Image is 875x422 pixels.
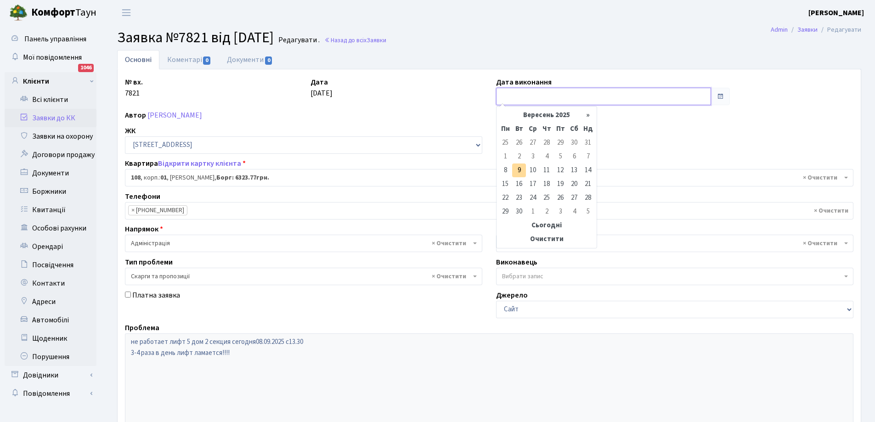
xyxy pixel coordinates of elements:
label: Автор [125,110,146,121]
th: Ср [526,122,540,136]
td: 21 [581,177,595,191]
a: Клієнти [5,72,96,90]
td: 13 [567,163,581,177]
th: Вт [512,122,526,136]
a: Заявки на охорону [5,127,96,146]
span: Вибрати запис [502,272,543,281]
td: 4 [540,150,553,163]
a: Admin [771,25,788,34]
span: Видалити всі елементи [803,173,837,182]
a: Довідники [5,366,96,384]
a: Договори продажу [5,146,96,164]
td: 4 [567,205,581,219]
label: Дата виконання [496,77,552,88]
b: 01 [160,173,167,182]
a: Квитанції [5,201,96,219]
td: 28 [581,191,595,205]
td: 31 [581,136,595,150]
td: 7 [581,150,595,163]
span: <b>108</b>, корп.: <b>01</b>, Воропаєва Ірина Анатоліївна, <b>Борг: 6323.77грн.</b> [131,173,842,182]
td: 30 [512,205,526,219]
th: Пн [498,122,512,136]
label: Телефони [125,191,160,202]
td: 30 [567,136,581,150]
li: Редагувати [818,25,861,35]
label: Джерело [496,290,528,301]
small: Редагувати . [277,36,320,45]
span: Заявки [367,36,386,45]
span: Таун [31,5,96,21]
label: ЖК [125,125,135,136]
span: 0 [203,56,210,65]
td: 29 [553,136,567,150]
a: [PERSON_NAME] [808,7,864,18]
span: Видалити всі елементи [432,239,466,248]
a: Мої повідомлення1046 [5,48,96,67]
div: 7821 [118,77,304,105]
td: 2 [512,150,526,163]
th: Чт [540,122,553,136]
a: Панель управління [5,30,96,48]
a: Коментарі [159,50,219,69]
span: Скарги та пропозиції [125,268,482,285]
b: Комфорт [31,5,75,20]
b: 108 [131,173,141,182]
th: » [581,108,595,122]
td: 25 [540,191,553,205]
span: Адміністрація [131,239,471,248]
td: 29 [498,205,512,219]
a: Орендарі [5,237,96,256]
th: Пт [553,122,567,136]
div: [DATE] [304,77,489,105]
td: 3 [553,205,567,219]
td: 1 [498,150,512,163]
span: Синельник С.В. [502,239,842,248]
td: 26 [512,136,526,150]
span: Видалити всі елементи [432,272,466,281]
label: Дата [310,77,328,88]
b: [PERSON_NAME] [808,8,864,18]
span: Скарги та пропозиції [131,272,471,281]
td: 19 [553,177,567,191]
label: Платна заявка [132,290,180,301]
td: 18 [540,177,553,191]
td: 10 [526,163,540,177]
a: Основні [117,50,159,69]
span: Видалити всі елементи [814,206,848,215]
span: Заявка №7821 від [DATE] [117,27,274,48]
li: +380500557779 [128,205,187,215]
td: 16 [512,177,526,191]
td: 22 [498,191,512,205]
td: 25 [498,136,512,150]
img: logo.png [9,4,28,22]
td: 1 [526,205,540,219]
span: <b>108</b>, корп.: <b>01</b>, Воропаєва Ірина Анатоліївна, <b>Борг: 6323.77грн.</b> [125,169,853,186]
label: Тип проблеми [125,257,173,268]
th: Сьогодні [498,219,595,232]
td: 26 [553,191,567,205]
a: Адреси [5,293,96,311]
th: Сб [567,122,581,136]
td: 14 [581,163,595,177]
a: [PERSON_NAME] [147,110,202,120]
span: 0 [265,56,272,65]
a: Порушення [5,348,96,366]
td: 17 [526,177,540,191]
a: Посвідчення [5,256,96,274]
td: 27 [567,191,581,205]
label: Напрямок [125,224,163,235]
b: Борг: 6323.77грн. [216,173,269,182]
td: 5 [553,150,567,163]
span: Адміністрація [125,235,482,252]
td: 8 [498,163,512,177]
td: 20 [567,177,581,191]
label: Квартира [125,158,246,169]
td: 3 [526,150,540,163]
div: 1046 [78,64,94,72]
td: 24 [526,191,540,205]
td: 28 [540,136,553,150]
span: Синельник С.В. [496,235,853,252]
a: Заявки [797,25,818,34]
a: Повідомлення [5,384,96,403]
td: 5 [581,205,595,219]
